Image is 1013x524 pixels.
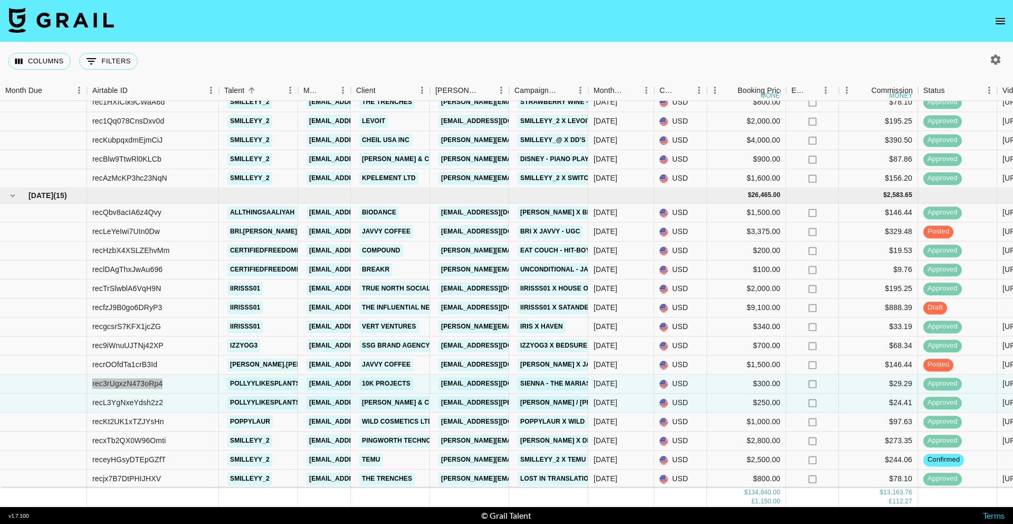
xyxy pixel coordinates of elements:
[307,377,425,390] a: [EMAIL_ADDRESS][DOMAIN_NAME]
[92,341,164,351] div: rec9iWnuUJTNj42XP
[481,510,531,521] div: © Grail Talent
[92,474,161,484] div: recjx7B7DtPHIJHXV
[227,282,263,295] a: iirisss01
[654,131,707,150] div: USD
[359,96,415,109] a: The Trenches
[518,358,626,371] a: [PERSON_NAME] x Javvy - UGC
[923,455,964,465] span: confirmed
[707,413,786,432] div: $1,000.00
[298,80,351,101] div: Manager
[654,317,707,336] div: USD
[594,303,617,313] div: Sep '25
[883,191,887,200] div: $
[227,301,263,314] a: iirisss01
[594,135,617,146] div: Aug '25
[435,80,479,101] div: [PERSON_NAME]
[335,82,351,98] button: Menu
[493,82,509,98] button: Menu
[839,93,918,112] div: $78.10
[438,172,610,185] a: [PERSON_NAME][EMAIL_ADDRESS][DOMAIN_NAME]
[307,282,425,295] a: [EMAIL_ADDRESS][DOMAIN_NAME]
[654,169,707,188] div: USD
[359,377,413,390] a: 10k Projects
[92,97,165,108] div: rec1HXICtk9CWaA6d
[438,434,610,447] a: [PERSON_NAME][EMAIL_ADDRESS][DOMAIN_NAME]
[307,339,425,352] a: [EMAIL_ADDRESS][DOMAIN_NAME]
[356,80,376,101] div: Client
[282,82,298,98] button: Menu
[654,241,707,260] div: USD
[307,134,425,147] a: [EMAIL_ADDRESS][DOMAIN_NAME]
[28,190,53,201] span: [DATE]
[707,451,786,470] div: $2,500.00
[839,82,855,98] button: Menu
[923,284,962,294] span: approved
[923,208,962,218] span: approved
[92,436,166,446] div: recxTb2QX0W96Omti
[654,394,707,413] div: USD
[594,284,617,294] div: Sep '25
[654,298,707,317] div: USD
[92,398,163,408] div: recL3YgNxeYdsh2z2
[707,150,786,169] div: $900.00
[707,394,786,413] div: $250.00
[307,415,425,428] a: [EMAIL_ADDRESS][DOMAIN_NAME]
[359,153,451,166] a: [PERSON_NAME] & Co LLC
[594,436,617,446] div: Sep '25
[594,246,617,256] div: Sep '25
[92,284,161,294] div: recTrSlwblA6VqH9N
[414,82,430,98] button: Menu
[359,115,388,128] a: Levoit
[509,80,588,101] div: Campaign (Type)
[839,375,918,394] div: $29.29
[654,260,707,279] div: USD
[558,83,572,98] button: Sort
[945,83,960,98] button: Sort
[755,498,780,507] div: 1,150.00
[923,398,962,408] span: approved
[71,82,87,98] button: Menu
[227,339,260,352] a: izzyog3
[707,222,786,241] div: $3,375.00
[923,246,962,256] span: approved
[923,80,945,101] div: Status
[518,472,724,485] a: Lost In Translation [PERSON_NAME] & kaceymusgraves
[923,379,962,389] span: approved
[518,96,647,109] a: Strawberry Wine - [PERSON_NAME]
[307,96,425,109] a: [EMAIL_ADDRESS][DOMAIN_NAME]
[438,263,610,276] a: [PERSON_NAME][EMAIL_ADDRESS][DOMAIN_NAME]
[594,360,617,370] div: Sep '25
[887,191,912,200] div: 2,583.65
[923,360,953,370] span: posted
[707,203,786,222] div: $1,500.00
[307,453,425,466] a: [EMAIL_ADDRESS][DOMAIN_NAME]
[438,377,557,390] a: [EMAIL_ADDRESS][DOMAIN_NAME]
[654,222,707,241] div: USD
[839,432,918,451] div: $273.35
[303,80,320,101] div: Manager
[359,263,392,276] a: Breakr
[92,360,157,370] div: recrOOfdTa1crB3Id
[923,117,962,127] span: approved
[244,83,259,98] button: Sort
[889,498,893,507] div: £
[518,434,613,447] a: [PERSON_NAME] x Dreame
[594,116,617,127] div: Aug '25
[307,263,425,276] a: [EMAIL_ADDRESS][DOMAIN_NAME]
[594,154,617,165] div: Aug '25
[923,136,962,146] span: approved
[880,489,883,498] div: $
[438,96,610,109] a: [PERSON_NAME][EMAIL_ADDRESS][DOMAIN_NAME]
[981,82,997,98] button: Menu
[518,263,600,276] a: Unconditional - Jade
[572,82,588,98] button: Menu
[42,83,57,98] button: Sort
[479,83,493,98] button: Sort
[518,172,609,185] a: smilleyy_2 x Switchbot
[983,510,1005,520] a: Terms
[839,241,918,260] div: $19.53
[307,396,425,409] a: [EMAIL_ADDRESS][DOMAIN_NAME]
[839,317,918,336] div: $33.19
[359,415,435,428] a: Wild Cosmetics Ltd
[839,222,918,241] div: $329.48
